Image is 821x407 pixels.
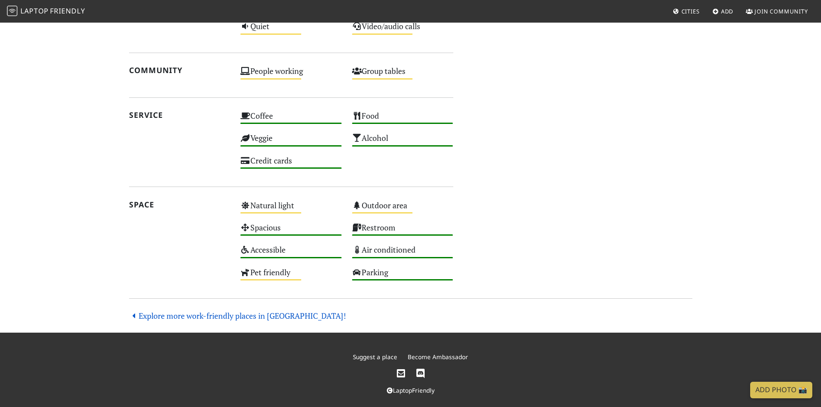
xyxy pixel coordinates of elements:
[721,7,734,15] span: Add
[20,6,49,16] span: Laptop
[755,7,808,15] span: Join Community
[742,3,811,19] a: Join Community
[235,198,347,220] div: Natural light
[235,131,347,153] div: Veggie
[235,153,347,176] div: Credit cards
[129,110,230,120] h2: Service
[709,3,737,19] a: Add
[669,3,703,19] a: Cities
[347,243,459,265] div: Air conditioned
[387,386,435,394] a: LaptopFriendly
[235,243,347,265] div: Accessible
[347,198,459,220] div: Outdoor area
[235,64,347,86] div: People working
[347,64,459,86] div: Group tables
[347,19,459,41] div: Video/audio calls
[7,6,17,16] img: LaptopFriendly
[347,109,459,131] div: Food
[235,19,347,41] div: Quiet
[347,265,459,287] div: Parking
[50,6,85,16] span: Friendly
[7,4,85,19] a: LaptopFriendly LaptopFriendly
[235,265,347,287] div: Pet friendly
[129,200,230,209] h2: Space
[347,220,459,243] div: Restroom
[681,7,700,15] span: Cities
[235,220,347,243] div: Spacious
[129,310,346,321] a: Explore more work-friendly places in [GEOGRAPHIC_DATA]!
[408,353,468,361] a: Become Ambassador
[129,66,230,75] h2: Community
[347,131,459,153] div: Alcohol
[353,353,397,361] a: Suggest a place
[235,109,347,131] div: Coffee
